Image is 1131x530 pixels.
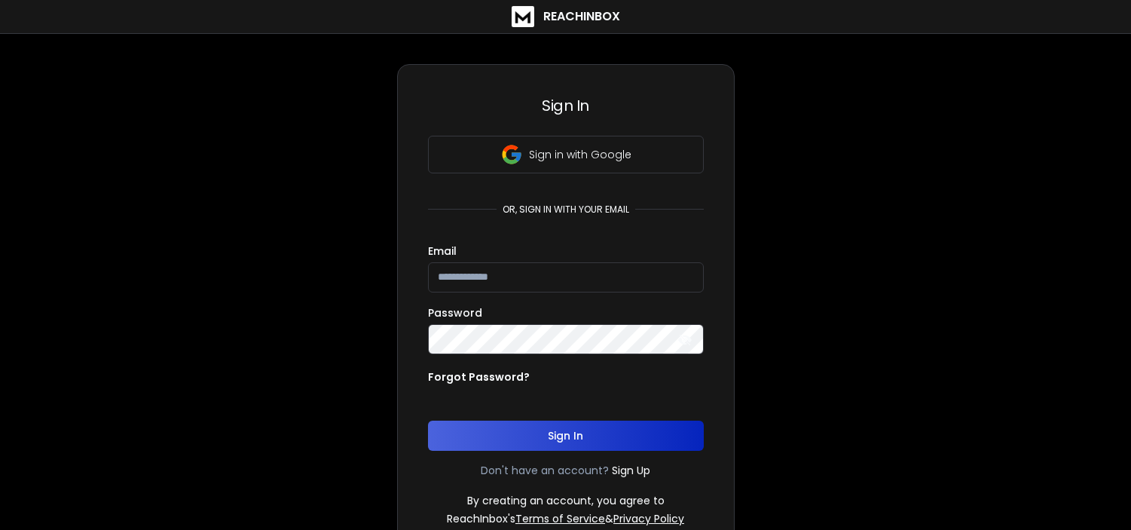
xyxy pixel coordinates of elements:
p: Sign in with Google [529,147,631,162]
img: logo [512,6,534,27]
p: Don't have an account? [481,463,609,478]
a: Terms of Service [515,511,605,526]
a: Sign Up [612,463,650,478]
p: or, sign in with your email [497,204,635,216]
a: Privacy Policy [613,511,684,526]
h3: Sign In [428,95,704,116]
h1: ReachInbox [543,8,620,26]
label: Password [428,308,482,318]
p: Forgot Password? [428,369,530,384]
label: Email [428,246,457,256]
p: ReachInbox's & [447,511,684,526]
a: ReachInbox [512,6,620,27]
p: By creating an account, you agree to [467,493,665,508]
button: Sign In [428,421,704,451]
button: Sign in with Google [428,136,704,173]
